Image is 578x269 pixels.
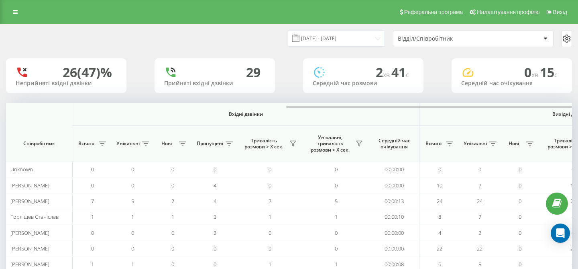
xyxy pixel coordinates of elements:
span: 0 [335,182,338,189]
span: 1 [335,261,338,268]
span: Нові [157,140,177,147]
span: 6 [438,261,441,268]
span: 8 [438,213,441,220]
span: [PERSON_NAME] [10,261,49,268]
span: 5 [131,197,134,205]
span: 0 [91,245,94,252]
span: Середній час очікування [375,138,413,150]
span: 1 [131,261,134,268]
div: Середній час очікування [461,80,562,87]
span: 8 [572,213,574,220]
span: 0 [438,166,441,173]
span: 4 [438,229,441,236]
span: 0 [131,166,134,173]
span: 22 [437,245,442,252]
span: 0 [171,261,174,268]
span: хв [383,70,391,79]
span: Unknown [10,166,33,173]
span: 0 [91,229,94,236]
span: 15 [540,64,558,81]
span: Горліщев Станіслав [10,213,59,220]
span: 1 [131,213,134,220]
span: 24 [437,197,442,205]
span: 0 [519,213,521,220]
span: 0 [131,182,134,189]
span: 2 [214,229,216,236]
span: 0 [519,197,521,205]
div: 29 [246,65,261,80]
span: 0 [335,166,338,173]
div: Open Intercom Messenger [551,224,570,243]
span: 0 [478,166,481,173]
span: 0 [269,182,271,189]
td: 00:00:00 [369,177,419,193]
span: 7 [269,197,271,205]
span: Реферальна програма [404,9,463,15]
span: c [406,70,409,79]
span: Унікальні [464,140,487,147]
span: 0 [214,261,216,268]
span: 0 [335,229,338,236]
td: 00:00:10 [369,209,419,225]
span: Нові [504,140,524,147]
span: 22 [570,245,576,252]
span: 0 [572,166,574,173]
span: [PERSON_NAME] [10,245,49,252]
span: 4 [572,229,574,236]
span: 0 [519,182,521,189]
td: 00:00:00 [369,162,419,177]
td: 00:00:00 [369,241,419,257]
span: 0 [91,166,94,173]
span: 0 [519,229,521,236]
span: Всього [423,140,444,147]
span: 0 [131,245,134,252]
span: 41 [391,64,409,81]
span: 10 [570,182,576,189]
span: 4 [214,182,216,189]
span: 10 [437,182,442,189]
span: 4 [214,197,216,205]
span: 0 [335,245,338,252]
span: 7 [91,197,94,205]
span: Унікальні, тривалість розмови > Х сек. [307,134,353,153]
span: 22 [477,245,482,252]
div: 26 (47)% [63,65,112,80]
span: 0 [519,261,521,268]
span: 0 [269,229,271,236]
span: 2 [376,64,391,81]
span: Унікальні [116,140,140,147]
span: 6 [572,261,574,268]
span: 24 [570,197,576,205]
span: Вхідні дзвінки [93,111,398,117]
span: 0 [519,245,521,252]
span: 5 [478,261,481,268]
span: Вихід [553,9,567,15]
span: 0 [171,229,174,236]
span: 0 [91,182,94,189]
span: Пропущені [197,140,223,147]
span: 2 [171,197,174,205]
span: 0 [171,166,174,173]
span: Співробітник [13,140,65,147]
span: 0 [131,229,134,236]
span: 0 [171,182,174,189]
span: 2 [478,229,481,236]
div: Середній час розмови [313,80,414,87]
span: 0 [269,166,271,173]
span: 0 [519,166,521,173]
span: Налаштування профілю [477,9,539,15]
span: 3 [214,213,216,220]
span: 1 [269,213,271,220]
span: 0 [524,64,540,81]
span: [PERSON_NAME] [10,229,49,236]
div: Прийняті вхідні дзвінки [164,80,265,87]
span: 1 [91,213,94,220]
span: 0 [214,166,216,173]
span: [PERSON_NAME] [10,197,49,205]
span: хв [531,70,540,79]
span: Тривалість розмови > Х сек. [241,138,287,150]
span: [PERSON_NAME] [10,182,49,189]
td: 00:00:13 [369,193,419,209]
span: 1 [171,213,174,220]
span: 0 [269,245,271,252]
